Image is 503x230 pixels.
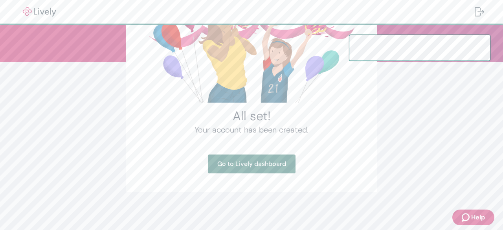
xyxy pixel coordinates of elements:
[208,155,296,173] a: Go to Lively dashboard
[145,108,358,124] h2: All set!
[468,2,490,21] button: Log out
[145,124,358,136] h4: Your account has been created.
[462,213,471,222] svg: Zendesk support icon
[17,7,61,17] img: Lively
[452,210,494,225] button: Zendesk support iconHelp
[471,213,485,222] span: Help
